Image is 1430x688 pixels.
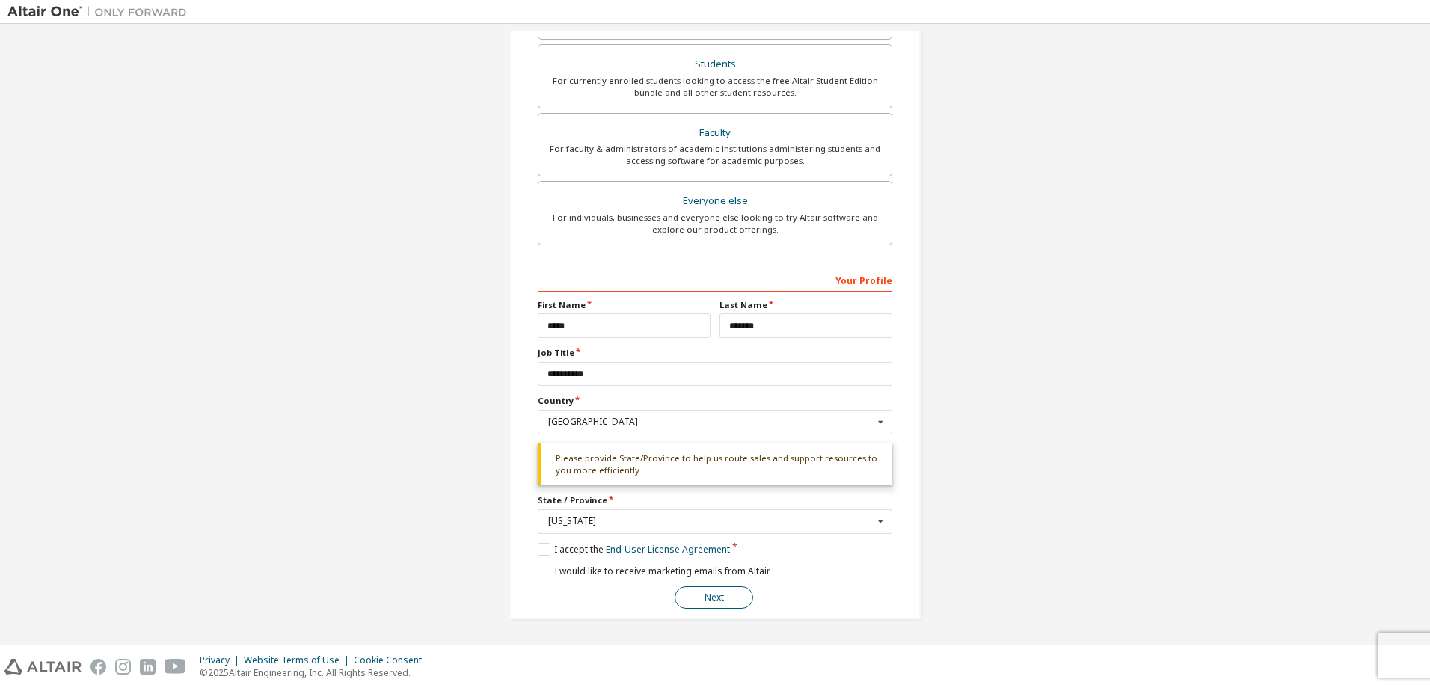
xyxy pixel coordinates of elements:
div: Your Profile [538,268,892,292]
img: facebook.svg [90,659,106,675]
div: Everyone else [547,191,883,212]
p: © 2025 Altair Engineering, Inc. All Rights Reserved. [200,666,431,679]
div: For individuals, businesses and everyone else looking to try Altair software and explore our prod... [547,212,883,236]
img: linkedin.svg [140,659,156,675]
div: [US_STATE] [548,517,874,526]
div: For faculty & administrators of academic institutions administering students and accessing softwa... [547,143,883,167]
div: [GEOGRAPHIC_DATA] [548,417,874,426]
button: Next [675,586,753,609]
img: altair_logo.svg [4,659,82,675]
label: Last Name [719,299,892,311]
img: youtube.svg [165,659,186,675]
label: Country [538,395,892,407]
label: State / Province [538,494,892,506]
div: Privacy [200,654,244,666]
a: End-User License Agreement [606,543,730,556]
div: Cookie Consent [354,654,431,666]
label: I would like to receive marketing emails from Altair [538,565,770,577]
img: Altair One [7,4,194,19]
div: Please provide State/Province to help us route sales and support resources to you more efficiently. [538,443,892,486]
div: For currently enrolled students looking to access the free Altair Student Edition bundle and all ... [547,75,883,99]
div: Students [547,54,883,75]
label: I accept the [538,543,730,556]
label: Job Title [538,347,892,359]
div: Faculty [547,123,883,144]
div: Website Terms of Use [244,654,354,666]
label: First Name [538,299,711,311]
img: instagram.svg [115,659,131,675]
